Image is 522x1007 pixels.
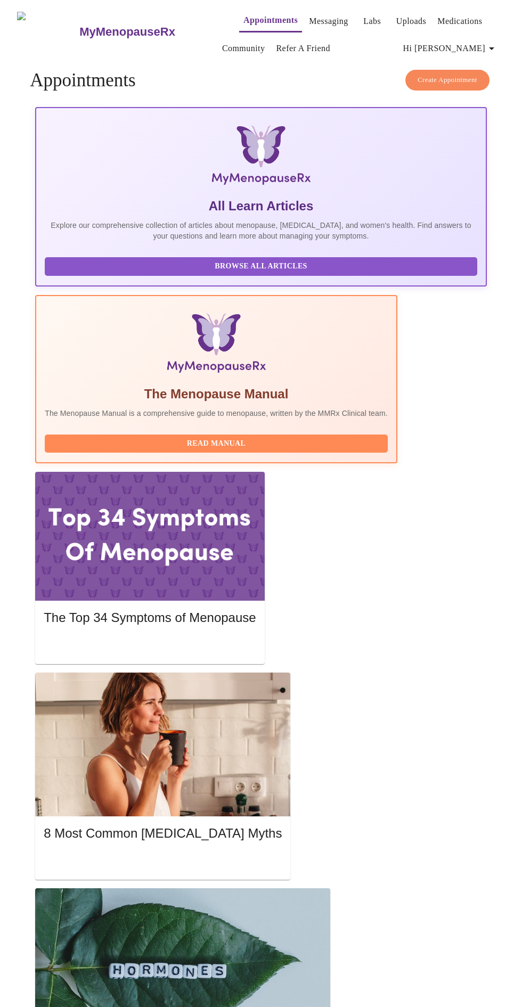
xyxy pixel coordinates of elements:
[44,640,258,649] a: Read More
[243,13,298,28] a: Appointments
[45,438,390,447] a: Read Manual
[44,825,282,842] h5: 8 Most Common [MEDICAL_DATA] Myths
[355,11,389,32] button: Labs
[45,386,388,403] h5: The Menopause Manual
[78,13,218,51] a: MyMenopauseRx
[45,198,477,215] h5: All Learn Articles
[17,12,78,52] img: MyMenopauseRx Logo
[396,14,427,29] a: Uploads
[44,852,282,870] button: Read More
[418,74,477,86] span: Create Appointment
[276,41,330,56] a: Refer a Friend
[54,854,271,867] span: Read More
[433,11,486,32] button: Medications
[45,220,477,241] p: Explore our comprehensive collection of articles about menopause, [MEDICAL_DATA], and women's hea...
[405,70,490,91] button: Create Appointment
[45,408,388,419] p: The Menopause Manual is a comprehensive guide to menopause, written by the MMRx Clinical team.
[392,11,431,32] button: Uploads
[99,313,333,377] img: Menopause Manual
[55,260,467,273] span: Browse All Articles
[54,639,245,652] span: Read More
[239,10,302,32] button: Appointments
[113,125,410,189] img: MyMenopauseRx Logo
[44,855,284,864] a: Read More
[309,14,348,29] a: Messaging
[45,261,480,270] a: Browse All Articles
[44,636,256,655] button: Read More
[305,11,352,32] button: Messaging
[218,38,270,59] button: Community
[222,41,265,56] a: Community
[44,609,256,626] h5: The Top 34 Symptoms of Menopause
[55,437,377,451] span: Read Manual
[79,25,175,39] h3: MyMenopauseRx
[403,41,498,56] span: Hi [PERSON_NAME]
[363,14,381,29] a: Labs
[45,257,477,276] button: Browse All Articles
[30,70,492,91] h4: Appointments
[437,14,482,29] a: Medications
[399,38,502,59] button: Hi [PERSON_NAME]
[272,38,335,59] button: Refer a Friend
[45,435,388,453] button: Read Manual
